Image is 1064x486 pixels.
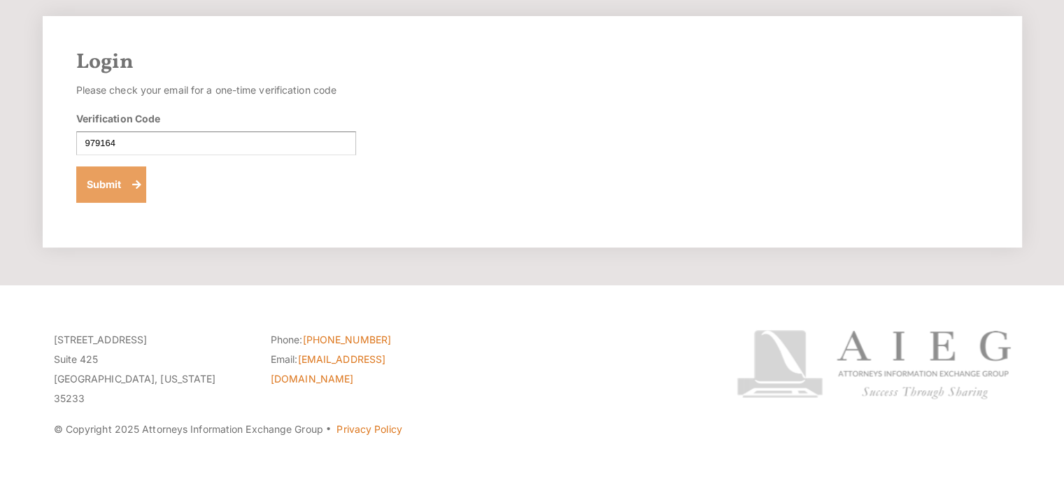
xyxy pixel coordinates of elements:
p: [STREET_ADDRESS] Suite 425 [GEOGRAPHIC_DATA], [US_STATE] 35233 [54,330,250,408]
p: Please check your email for a one-time verification code [76,80,356,100]
h2: Login [76,50,988,75]
img: Attorneys Information Exchange Group logo [737,330,1011,399]
li: Phone: [271,330,467,350]
button: Submit [76,166,147,203]
span: · [325,429,332,436]
li: Email: [271,350,467,389]
a: [EMAIL_ADDRESS][DOMAIN_NAME] [271,353,385,385]
label: Verification Code [76,111,161,126]
a: Privacy Policy [336,423,402,435]
a: [PHONE_NUMBER] [303,334,391,345]
p: © Copyright 2025 Attorneys Information Exchange Group [54,420,684,439]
